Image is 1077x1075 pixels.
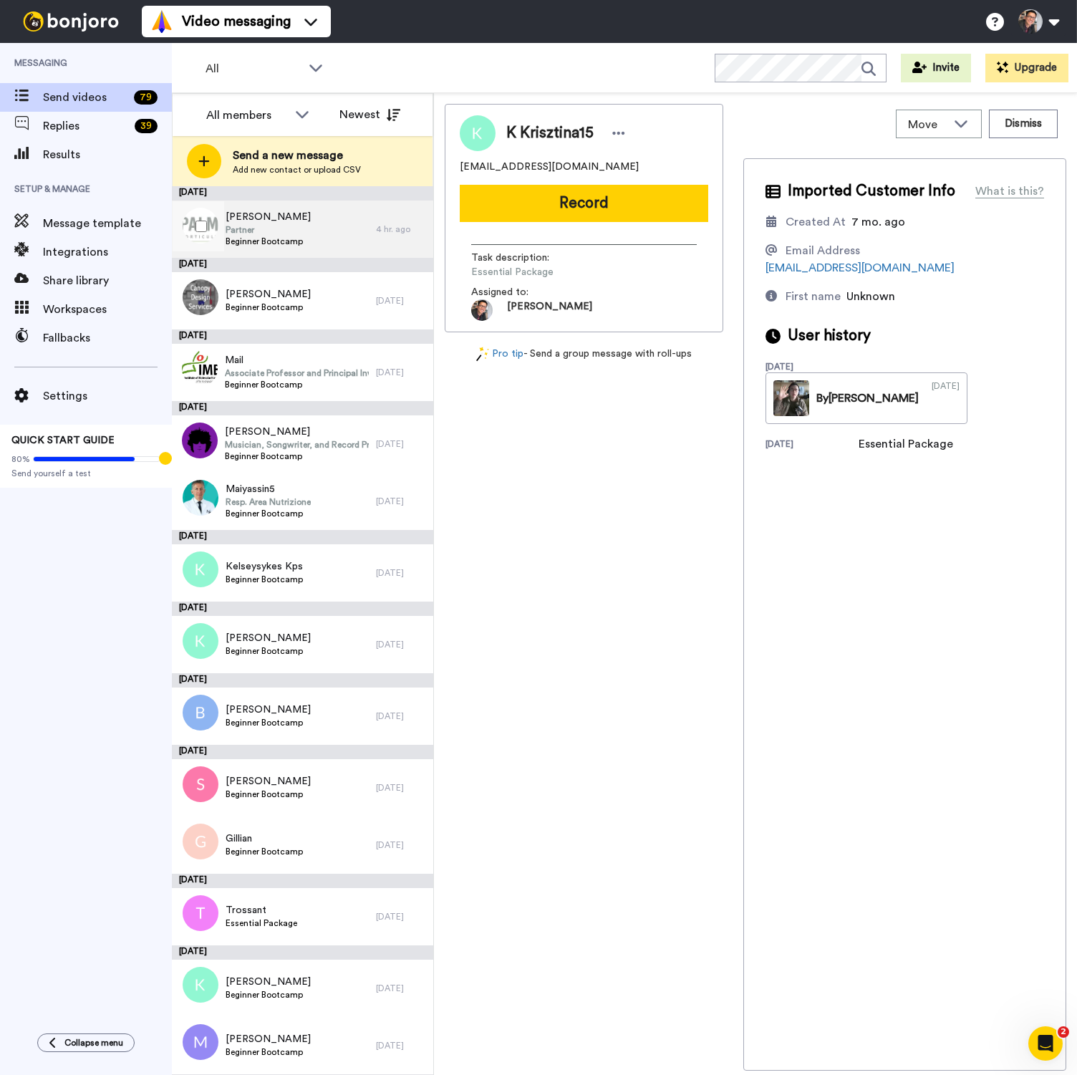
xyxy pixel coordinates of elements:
a: By[PERSON_NAME][DATE] [766,372,967,424]
div: All members [206,107,288,124]
img: k.png [183,967,218,1003]
img: 6ed17651-59a3-4b3b-b56a-f9ac744ba346.png [182,423,218,458]
img: s.png [183,766,218,802]
span: Send a new message [233,147,361,164]
a: Pro tip [476,347,523,362]
span: Beginner Bootcamp [226,789,311,800]
div: First name [786,288,841,305]
div: [DATE] [172,329,433,344]
div: [DATE] [376,782,426,794]
div: [DATE] [172,401,433,415]
span: Mail [225,353,369,367]
img: vm-color.svg [150,10,173,33]
span: Beginner Bootcamp [226,846,303,857]
div: By [PERSON_NAME] [816,390,919,407]
img: Profile Image [460,115,496,151]
div: Tooltip anchor [159,452,172,465]
div: [DATE] [376,839,426,851]
div: [DATE] [376,496,426,507]
img: t.png [183,895,218,931]
div: Created At [786,213,846,231]
div: [DATE] [376,295,426,307]
span: Move [908,116,947,133]
div: [DATE] [172,602,433,616]
iframe: Intercom live chat [1028,1026,1063,1061]
button: Invite [901,54,971,82]
span: Beginner Bootcamp [226,302,311,313]
img: 5807f3f1-e1bd-4bec-954e-4b579990af99.jpg [183,279,218,315]
div: [DATE] [376,710,426,722]
div: [DATE] [376,639,426,650]
img: 71696d25-28dd-455d-a865-2e70ce26df81-1652917405.jpg [471,299,493,321]
span: Associate Professor and Principal Investigator [225,367,369,379]
span: Resp. Area Nutrizione [226,496,311,508]
span: Integrations [43,244,172,261]
img: magic-wand.svg [476,347,489,362]
div: [DATE] [376,983,426,994]
button: Newest [329,100,411,129]
span: Task description : [471,251,571,265]
div: 39 [135,119,158,133]
span: Collapse menu [64,1037,123,1049]
div: Essential Package [859,435,953,453]
img: 90ae4851-08e6-4ed6-a0dd-415e1d7c01cf.jpg [183,480,218,516]
span: [EMAIL_ADDRESS][DOMAIN_NAME] [460,160,639,174]
button: Record [460,185,708,222]
span: Add new contact or upload CSV [233,164,361,175]
img: g.png [183,824,218,859]
span: Beginner Bootcamp [226,508,311,519]
div: [DATE] [766,438,859,453]
span: [PERSON_NAME] [507,299,592,321]
span: Beginner Bootcamp [226,1046,311,1058]
span: Share library [43,272,172,289]
span: Video messaging [182,11,291,32]
div: [DATE] [932,380,960,416]
span: Beginner Bootcamp [226,717,311,728]
span: [PERSON_NAME] [226,1032,311,1046]
span: Settings [43,387,172,405]
span: 2 [1058,1026,1069,1038]
div: Email Address [786,242,860,259]
span: Imported Customer Info [788,180,955,202]
span: K Krisztina15 [506,122,594,144]
img: k.png [183,551,218,587]
span: [PERSON_NAME] [226,774,311,789]
img: bj-logo-header-white.svg [17,11,125,32]
span: Send yourself a test [11,468,160,479]
a: [EMAIL_ADDRESS][DOMAIN_NAME] [766,262,955,274]
div: 79 [134,90,158,105]
div: - Send a group message with roll-ups [445,347,723,362]
img: 79243ab2-8a13-414f-b39f-f7b6d359ed1b-thumb.jpg [773,380,809,416]
span: User history [788,325,871,347]
span: Beginner Bootcamp [225,450,369,462]
span: [PERSON_NAME] [226,631,311,645]
div: [DATE] [172,530,433,544]
div: [DATE] [376,438,426,450]
span: Maiyassin5 [226,482,311,496]
span: 80% [11,453,30,465]
img: 91fccca0-7449-436b-8030-ee285d3a3e8a.jpg [182,351,218,387]
span: Beginner Bootcamp [226,645,311,657]
span: Kelseysykes Kps [226,559,303,574]
div: What is this? [975,183,1044,200]
div: [DATE] [172,673,433,688]
span: Fallbacks [43,329,172,347]
span: Beginner Bootcamp [226,236,311,247]
img: k.png [183,623,218,659]
div: [DATE] [172,874,433,888]
span: Results [43,146,172,163]
div: [DATE] [376,367,426,378]
span: [PERSON_NAME] [225,425,369,439]
div: [DATE] [172,745,433,759]
span: [PERSON_NAME] [226,210,311,224]
span: Unknown [846,291,895,302]
span: Trossant [226,903,297,917]
div: [DATE] [376,1040,426,1051]
span: [PERSON_NAME] [226,703,311,717]
span: Workspaces [43,301,172,318]
span: Essential Package [471,265,607,279]
div: [DATE] [172,258,433,272]
span: Assigned to: [471,285,571,299]
span: Message template [43,215,172,232]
